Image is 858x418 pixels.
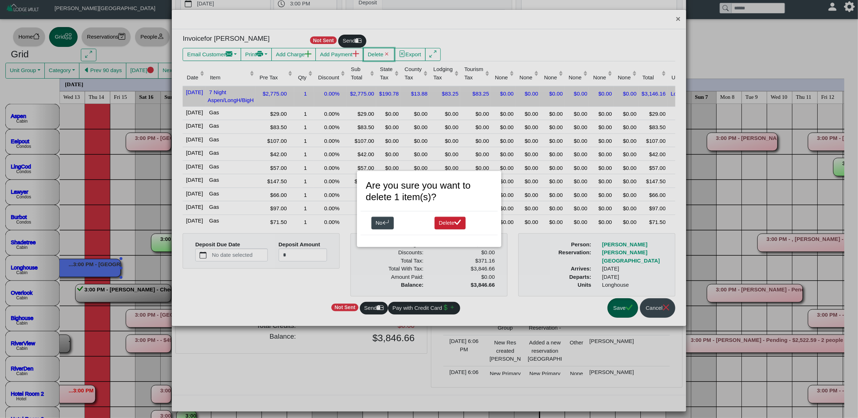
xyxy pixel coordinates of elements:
svg: check lg [454,219,461,226]
button: Deletecheck lg [435,217,466,230]
button: Noarrow return left [371,217,394,230]
h3: Are you sure you want to delete 1 item(s)? [366,180,492,203]
div: One moment please... [361,175,498,243]
svg: arrow return left [383,219,389,226]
